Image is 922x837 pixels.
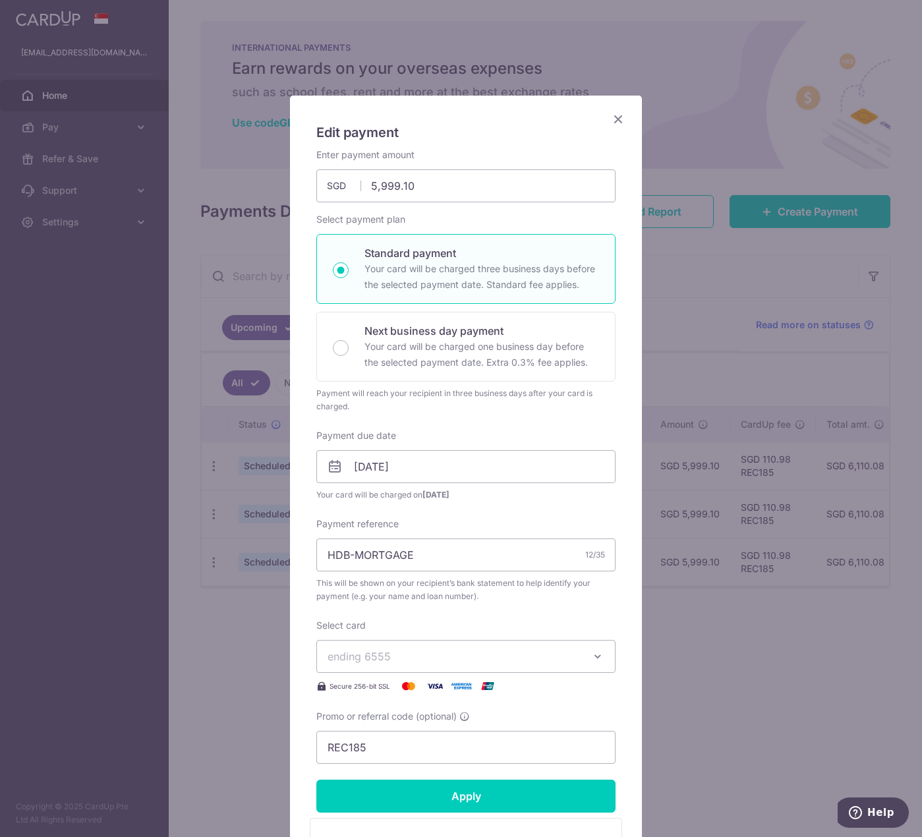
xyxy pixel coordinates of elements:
[316,640,616,673] button: ending 6555
[316,780,616,813] input: Apply
[395,678,422,694] img: Mastercard
[316,122,616,143] h5: Edit payment
[316,450,616,483] input: DD / MM / YYYY
[316,517,399,531] label: Payment reference
[364,261,599,293] p: Your card will be charged three business days before the selected payment date. Standard fee appl...
[327,179,361,192] span: SGD
[448,678,475,694] img: American Express
[316,619,366,632] label: Select card
[838,797,909,830] iframe: Opens a widget where you can find more information
[316,577,616,603] span: This will be shown on your recipient’s bank statement to help identify your payment (e.g. your na...
[316,169,616,202] input: 0.00
[610,111,626,127] button: Close
[364,245,599,261] p: Standard payment
[316,213,405,226] label: Select payment plan
[475,678,501,694] img: UnionPay
[330,681,390,691] span: Secure 256-bit SSL
[585,548,605,562] div: 12/35
[316,148,415,161] label: Enter payment amount
[316,387,616,413] div: Payment will reach your recipient in three business days after your card is charged.
[316,710,457,723] span: Promo or referral code (optional)
[316,429,396,442] label: Payment due date
[328,650,391,663] span: ending 6555
[422,678,448,694] img: Visa
[316,488,616,502] span: Your card will be charged on
[364,323,599,339] p: Next business day payment
[422,490,449,500] span: [DATE]
[364,339,599,370] p: Your card will be charged one business day before the selected payment date. Extra 0.3% fee applies.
